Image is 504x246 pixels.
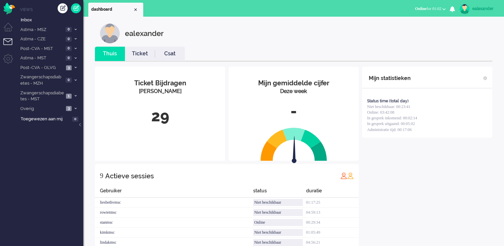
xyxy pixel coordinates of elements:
[3,38,18,53] li: Tickets menu
[125,23,164,43] div: ealexander
[21,17,83,23] span: Inbox
[71,3,81,13] a: Quick Ticket
[19,16,83,23] a: Inbox
[415,6,441,11] span: for 01:02
[306,218,359,228] div: 00:29:34
[411,4,450,14] button: Onlinefor 01:02
[19,36,64,42] span: Astma - CZE
[19,115,83,122] a: Toegewezen aan mij 0
[66,37,72,42] span: 0
[3,3,15,14] img: flow_omnibird.svg
[253,219,302,226] div: Online
[66,46,72,51] span: 0
[100,23,120,43] img: customer.svg
[347,172,354,179] img: profile_orange.svg
[20,7,83,12] li: Views
[367,104,417,132] span: Niet beschikbaar: 00:23:41 Online: 03:42:08 In gesprek inkomend: 00:02:14 In gesprek uitgaand: 00...
[95,228,253,238] div: kimkmsc
[19,90,64,102] span: Zwangerschapsdiabetes - MST
[234,100,354,122] div: -
[66,94,72,99] span: 1
[369,72,411,85] div: Mijn statistieken
[100,78,220,88] div: Ticket Bijdragen
[95,198,253,208] div: liesbethvmsc
[3,54,18,69] li: Admin menu
[105,169,154,183] div: Actieve sessies
[95,208,253,218] div: rowietmsc
[340,172,347,179] img: profile_red.svg
[280,136,308,165] img: arrow.svg
[3,4,15,9] a: Omnidesk
[3,23,18,38] li: Dashboard menu
[155,50,185,58] a: Csat
[367,98,409,104] div: Status time (total day)
[253,209,302,216] div: Niet beschikbaar
[472,5,497,12] div: ealexander
[95,47,125,61] li: Thuis
[253,229,302,236] div: Niet beschikbaar
[100,105,220,127] div: 29
[95,50,125,58] a: Thuis
[253,239,302,246] div: Niet beschikbaar
[19,106,64,112] span: Overig
[66,65,72,70] span: 3
[306,208,359,218] div: 04:59:13
[458,4,497,14] a: ealexander
[66,27,72,32] span: 0
[58,3,68,13] div: Creëer ticket
[306,198,359,208] div: 01:17:25
[72,117,78,122] span: 0
[460,4,470,14] img: avatar
[260,127,327,161] img: semi_circle.svg
[19,27,64,33] span: Astma - MSZ
[95,187,253,198] div: Gebruiker
[66,78,72,83] span: 0
[88,3,143,17] li: Dashboard
[234,88,354,95] div: Deze week
[306,228,359,238] div: 01:05:49
[19,55,64,61] span: Astma - MST
[253,199,302,206] div: Niet beschikbaar
[306,187,359,198] div: duratie
[19,74,64,86] span: Zwangerschapsdiabetes - MZH
[133,7,138,12] div: Close tab
[415,6,427,11] span: Online
[253,187,306,198] div: status
[21,116,70,122] span: Toegewezen aan mij
[66,56,72,61] span: 0
[234,78,354,88] div: Mijn gemiddelde cijfer
[95,218,253,228] div: stanmsc
[125,47,155,61] li: Ticket
[91,7,133,12] span: dashboard
[66,106,72,111] span: 3
[125,50,155,58] a: Ticket
[100,169,103,182] div: 9
[155,47,185,61] li: Csat
[19,46,64,52] span: Post-CVA - MST
[411,2,450,17] li: Onlinefor 01:02
[19,65,64,71] span: Post-CVA - OLVG
[100,88,220,95] div: [PERSON_NAME]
